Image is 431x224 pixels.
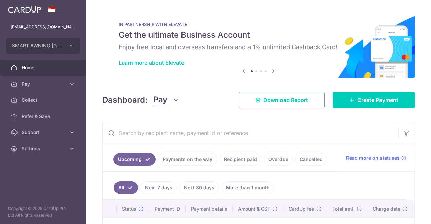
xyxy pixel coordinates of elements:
span: Settings [22,145,66,152]
span: Pay [22,81,66,87]
span: Read more on statuses [346,155,400,161]
a: Create Payment [333,92,415,108]
button: Pay [153,94,179,106]
a: Overdue [264,153,293,166]
img: Renovation banner [102,11,415,78]
span: Collect [22,97,66,103]
a: Payments on the way [158,153,217,166]
input: Search by recipient name, payment id or reference [103,122,398,144]
span: Amount & GST [238,205,270,212]
p: [EMAIL_ADDRESS][DOMAIN_NAME] [11,24,75,30]
a: Download Report [239,92,325,108]
span: Total amt. [332,205,355,212]
p: IN PARTNERSHIP WITH ELEVATE [119,22,399,27]
span: Pay [153,94,167,106]
a: Learn more about Elevate [119,59,184,66]
a: Next 7 days [141,181,177,194]
span: Download Report [263,96,308,104]
img: CardUp [8,5,41,13]
h4: Dashboard: [102,94,148,106]
a: Cancelled [295,153,327,166]
a: Upcoming [113,153,156,166]
h6: Enjoy free local and overseas transfers and a 1% unlimited Cashback Card! [119,43,399,51]
span: Support [22,129,66,136]
span: CardUp fee [289,205,314,212]
a: Recipient paid [220,153,261,166]
h5: Get the ultimate Business Account [119,30,399,40]
span: Home [22,64,66,71]
a: Read more on statuses [346,155,406,161]
a: All [114,181,138,194]
button: SMART AWNING [GEOGRAPHIC_DATA] PTE. LTD. [6,38,80,54]
th: Payment details [186,200,233,218]
a: Next 30 days [179,181,219,194]
span: Charge date [373,205,400,212]
th: Payment ID [149,200,186,218]
a: More than 1 month [222,181,274,194]
span: Status [122,205,136,212]
span: Create Payment [357,96,398,104]
span: SMART AWNING [GEOGRAPHIC_DATA] PTE. LTD. [12,42,62,49]
span: Refer & Save [22,113,66,120]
